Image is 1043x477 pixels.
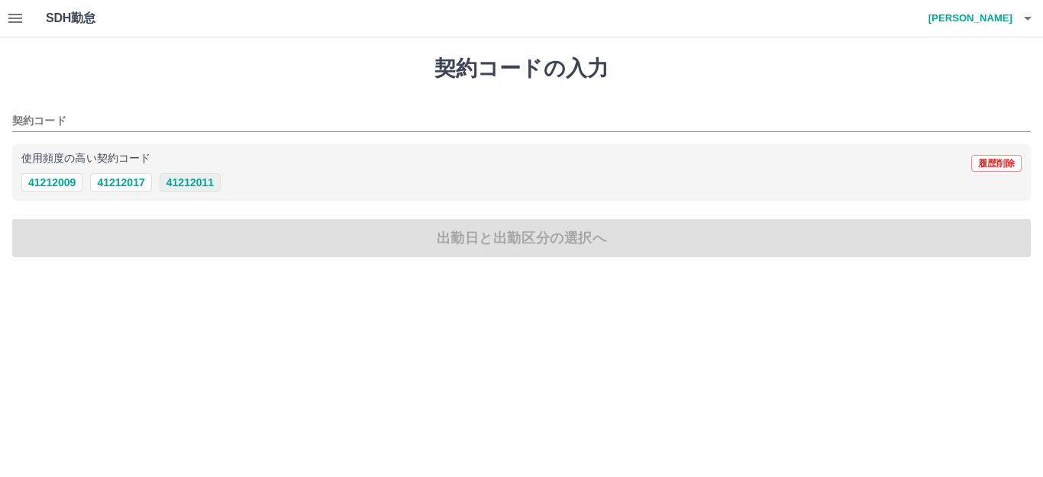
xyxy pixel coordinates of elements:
[21,153,150,164] p: 使用頻度の高い契約コード
[21,173,82,192] button: 41212009
[971,155,1022,172] button: 履歴削除
[90,173,151,192] button: 41212017
[12,56,1031,82] h1: 契約コードの入力
[160,173,221,192] button: 41212011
